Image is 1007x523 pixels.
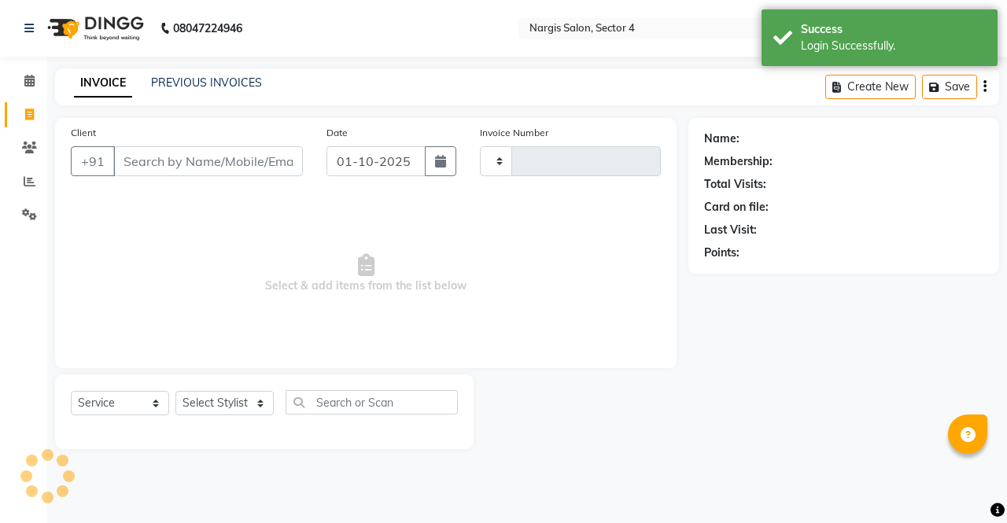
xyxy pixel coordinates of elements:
[704,131,740,147] div: Name:
[480,126,548,140] label: Invoice Number
[326,126,348,140] label: Date
[40,6,148,50] img: logo
[173,6,242,50] b: 08047224946
[825,75,916,99] button: Create New
[113,146,303,176] input: Search by Name/Mobile/Email/Code
[801,38,986,54] div: Login Successfully.
[704,245,740,261] div: Points:
[704,153,773,170] div: Membership:
[922,75,977,99] button: Save
[74,69,132,98] a: INVOICE
[71,126,96,140] label: Client
[71,195,661,352] span: Select & add items from the list below
[151,76,262,90] a: PREVIOUS INVOICES
[286,390,458,414] input: Search or Scan
[704,176,766,193] div: Total Visits:
[801,21,986,38] div: Success
[704,199,769,215] div: Card on file:
[71,146,115,176] button: +91
[704,222,757,238] div: Last Visit:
